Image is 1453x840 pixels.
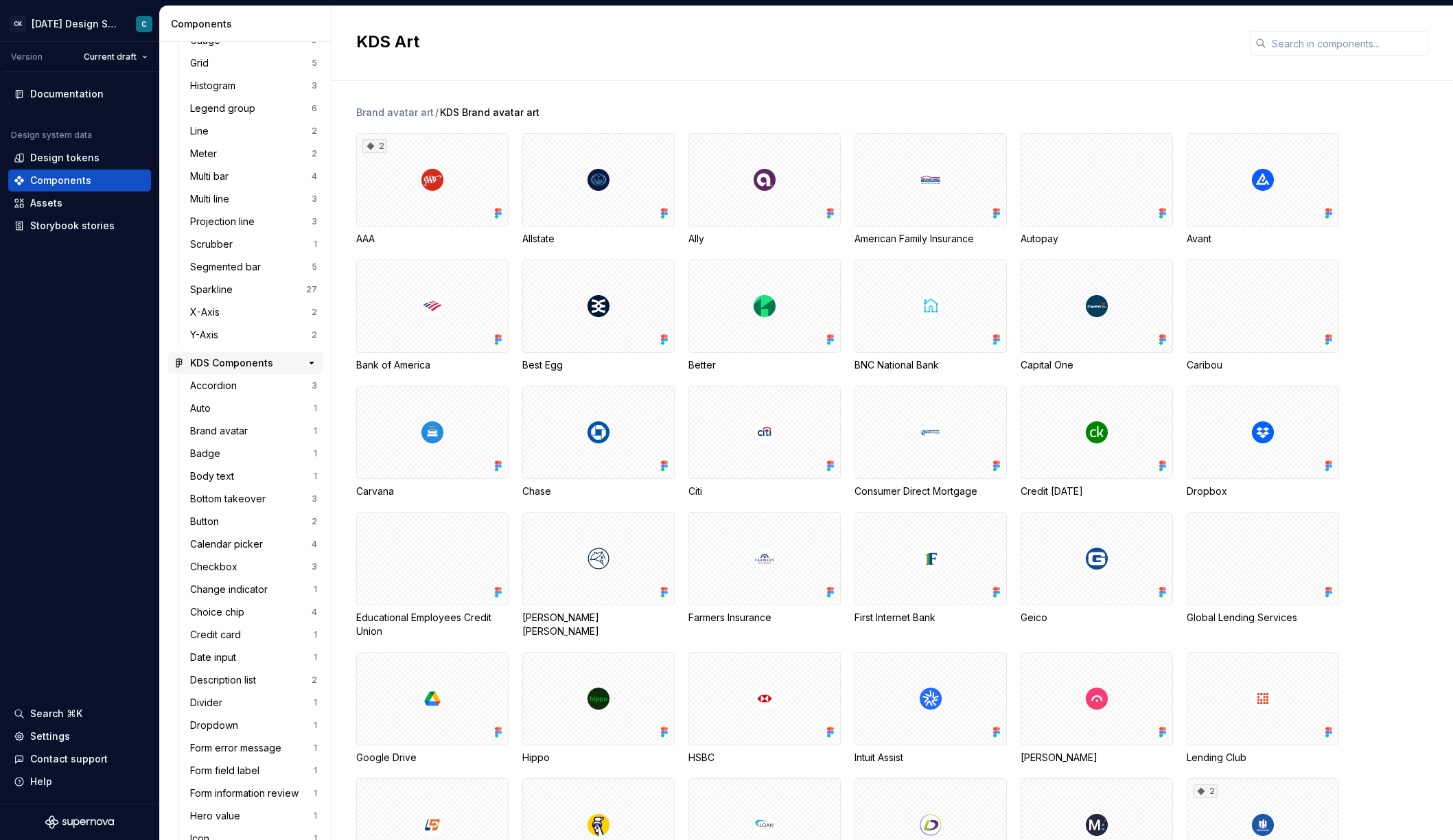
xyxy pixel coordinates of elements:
div: 5 [312,261,317,272]
div: 2 [1193,784,1218,798]
a: Description list2 [185,669,323,691]
div: Design tokens [30,151,100,165]
div: [PERSON_NAME] [1021,652,1173,765]
div: Grid [190,56,214,70]
div: Body text [190,469,240,483]
a: Multi bar4 [185,165,323,187]
div: Hippo [522,652,675,765]
div: Hero value [190,809,246,823]
a: Calendar picker4 [185,533,323,555]
div: 2 [312,307,317,318]
div: BNC National Bank [855,259,1007,372]
div: Ally [688,232,841,246]
div: Divider [190,696,228,710]
div: Better [688,259,841,372]
div: Form field label [190,764,265,778]
div: Chase [522,386,675,498]
div: Search ⌘K [30,707,82,721]
a: Badge1 [185,443,323,465]
div: American Family Insurance [855,133,1007,246]
div: AAA [356,232,509,246]
div: Calendar picker [190,537,268,551]
div: Multi line [190,192,235,206]
div: 1 [314,788,317,799]
div: Geico [1021,611,1173,625]
a: Documentation [8,83,151,105]
div: Best Egg [522,259,675,372]
div: Geico [1021,512,1173,638]
div: Legend group [190,102,261,115]
div: Assets [30,196,62,210]
div: Bank of America [356,358,509,372]
div: Intuit Assist [855,652,1007,765]
div: HSBC [688,751,841,765]
div: Storybook stories [30,219,115,233]
div: Components [171,17,325,31]
div: 4 [312,171,317,182]
button: Search ⌘K [8,703,151,725]
div: 1 [314,403,317,414]
div: Description list [190,673,261,687]
div: 5 [312,58,317,69]
a: Components [8,170,151,191]
a: Choice chip4 [185,601,323,623]
div: Meter [190,147,222,161]
div: [PERSON_NAME] [PERSON_NAME] [522,512,675,638]
a: Body text1 [185,465,323,487]
div: 1 [314,810,317,821]
div: Badge [190,447,226,460]
svg: Supernova Logo [45,815,114,829]
div: 1 [314,629,317,640]
div: Avant [1187,232,1339,246]
div: 1 [314,471,317,482]
div: Projection line [190,215,260,229]
div: 4 [312,539,317,550]
div: Scrubber [190,237,238,251]
div: Brand avatar [190,424,253,438]
div: 3 [312,561,317,572]
span: / [435,106,439,119]
div: Chase [522,485,675,498]
a: Change indicator1 [185,579,323,600]
div: Form information review [190,786,304,800]
div: Y-Axis [190,328,224,342]
div: Autopay [1021,133,1173,246]
div: Educational Employees Credit Union [356,611,509,638]
div: [DATE] Design System [32,17,119,31]
div: 27 [306,284,317,295]
div: Farmers Insurance [688,611,841,625]
input: Search in components... [1266,31,1428,56]
div: Change indicator [190,583,273,596]
a: Legend group6 [185,97,323,119]
div: C [141,19,147,30]
div: X-Axis [190,305,225,319]
div: 3 [312,216,317,227]
span: KDS Brand avatar art [440,106,539,119]
div: HSBC [688,652,841,765]
a: Form error message1 [185,737,323,759]
a: Button2 [185,511,323,533]
div: 3 [312,80,317,91]
div: 1 [314,584,317,595]
a: Sparkline27 [185,279,323,301]
div: Consumer Direct Mortgage [855,386,1007,498]
a: Divider1 [185,692,323,714]
div: KDS Components [190,356,273,370]
a: Line2 [185,120,323,142]
div: Hippo [522,751,675,765]
div: Intuit Assist [855,751,1007,765]
a: Bottom takeover3 [185,488,323,510]
div: 2 [312,329,317,340]
div: BNC National Bank [855,358,1007,372]
a: Settings [8,725,151,747]
button: Help [8,771,151,793]
div: Choice chip [190,605,250,619]
div: Dropbox [1187,485,1339,498]
a: Date input1 [185,646,323,668]
div: Brand avatar art [356,106,434,119]
div: Dropbox [1187,386,1339,498]
div: Dropdown [190,719,244,732]
a: Multi line3 [185,188,323,210]
div: First Internet Bank [855,611,1007,625]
